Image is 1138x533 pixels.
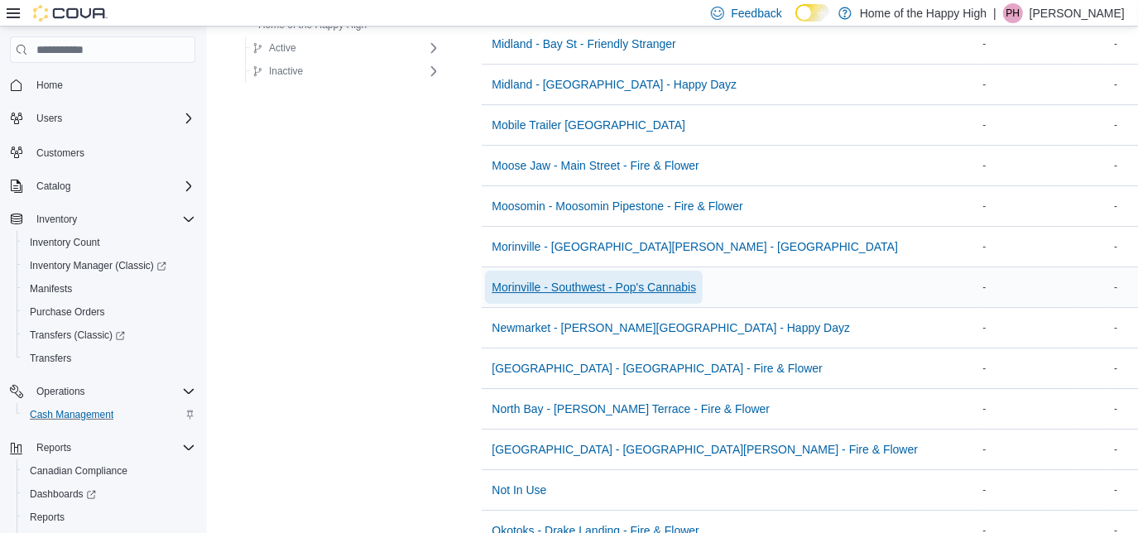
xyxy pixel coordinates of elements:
button: Users [3,107,202,130]
a: Inventory Manager (Classic) [17,254,202,277]
div: - [980,74,1074,94]
span: Inventory Count [30,236,100,249]
div: - [980,196,1074,216]
a: Transfers (Classic) [17,324,202,347]
a: Cash Management [23,405,120,425]
button: Morinville - Southwest - Pop's Cannabis [485,271,703,304]
span: Cash Management [30,408,113,421]
span: Manifests [30,282,72,295]
button: [GEOGRAPHIC_DATA] - [GEOGRAPHIC_DATA][PERSON_NAME] - Fire & Flower [485,433,924,466]
button: Purchase Orders [17,300,202,324]
a: Transfers [23,348,78,368]
div: - [980,439,1074,459]
button: Midland - [GEOGRAPHIC_DATA] - Happy Dayz [485,68,743,101]
button: Reports [17,506,202,529]
span: [GEOGRAPHIC_DATA] - [GEOGRAPHIC_DATA][PERSON_NAME] - Fire & Flower [492,441,918,458]
button: Home [3,73,202,97]
button: Reports [30,438,78,458]
span: [GEOGRAPHIC_DATA] - [GEOGRAPHIC_DATA] - Fire & Flower [492,360,823,377]
a: Dashboards [23,484,103,504]
a: Inventory Count [23,233,107,252]
img: Cova [33,5,108,22]
span: Operations [30,382,195,401]
span: Purchase Orders [30,305,105,319]
a: Purchase Orders [23,302,112,322]
span: Feedback [731,5,781,22]
a: Canadian Compliance [23,461,134,481]
span: Not In Use [492,482,546,498]
a: Customers [30,143,91,163]
span: Purchase Orders [23,302,195,322]
span: Transfers (Classic) [30,329,125,342]
button: Operations [30,382,92,401]
span: Customers [36,146,84,160]
div: - [980,156,1074,175]
a: Reports [23,507,71,527]
span: Manifests [23,279,195,299]
div: - [980,34,1074,54]
button: Newmarket - [PERSON_NAME][GEOGRAPHIC_DATA] - Happy Dayz [485,311,857,344]
button: Inventory [3,208,202,231]
span: Catalog [36,180,70,193]
span: Transfers [23,348,195,368]
a: Dashboards [17,483,202,506]
p: | [993,3,996,23]
span: Inventory [36,213,77,226]
span: Midland - Bay St - Friendly Stranger [492,36,676,52]
button: Customers [3,140,202,164]
span: Reports [30,438,195,458]
div: Parker Hawkins [1003,3,1023,23]
button: Canadian Compliance [17,459,202,483]
span: Customers [30,142,195,162]
span: Morinville - [GEOGRAPHIC_DATA][PERSON_NAME] - [GEOGRAPHIC_DATA] [492,238,898,255]
span: Inventory Manager (Classic) [23,256,195,276]
span: Reports [30,511,65,524]
a: Transfers (Classic) [23,325,132,345]
button: Transfers [17,347,202,370]
span: Inactive [269,65,303,78]
span: Moose Jaw - Main Street - Fire & Flower [492,157,699,174]
button: Catalog [3,175,202,198]
button: Moosomin - Moosomin Pipestone - Fire & Flower [485,190,749,223]
span: Inventory Manager (Classic) [30,259,166,272]
span: Users [36,112,62,125]
input: Dark Mode [795,4,830,22]
button: Catalog [30,176,77,196]
span: Catalog [30,176,195,196]
span: Canadian Compliance [30,464,127,478]
div: - [980,480,1074,500]
button: Active [246,38,303,58]
span: Home [30,74,195,95]
button: Manifests [17,277,202,300]
span: Dashboards [23,484,195,504]
span: Morinville - Southwest - Pop's Cannabis [492,279,696,295]
span: Inventory [30,209,195,229]
span: Canadian Compliance [23,461,195,481]
div: - [980,399,1074,419]
span: PH [1006,3,1020,23]
span: Newmarket - [PERSON_NAME][GEOGRAPHIC_DATA] - Happy Dayz [492,319,850,336]
button: Morinville - [GEOGRAPHIC_DATA][PERSON_NAME] - [GEOGRAPHIC_DATA] [485,230,905,263]
div: - [980,115,1074,135]
p: Home of the Happy High [860,3,987,23]
button: Inventory [30,209,84,229]
span: Cash Management [23,405,195,425]
div: - [980,318,1074,338]
button: Not In Use [485,473,553,507]
button: Midland - Bay St - Friendly Stranger [485,27,683,60]
button: North Bay - [PERSON_NAME] Terrace - Fire & Flower [485,392,776,425]
span: Moosomin - Moosomin Pipestone - Fire & Flower [492,198,742,214]
span: Users [30,108,195,128]
a: Manifests [23,279,79,299]
button: [GEOGRAPHIC_DATA] - [GEOGRAPHIC_DATA] - Fire & Flower [485,352,829,385]
span: Operations [36,385,85,398]
button: Operations [3,380,202,403]
div: - [980,237,1074,257]
a: Home [30,75,70,95]
span: Dashboards [30,487,96,501]
div: - [980,277,1074,297]
span: Inventory Count [23,233,195,252]
span: Home [36,79,63,92]
span: Midland - [GEOGRAPHIC_DATA] - Happy Dayz [492,76,737,93]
